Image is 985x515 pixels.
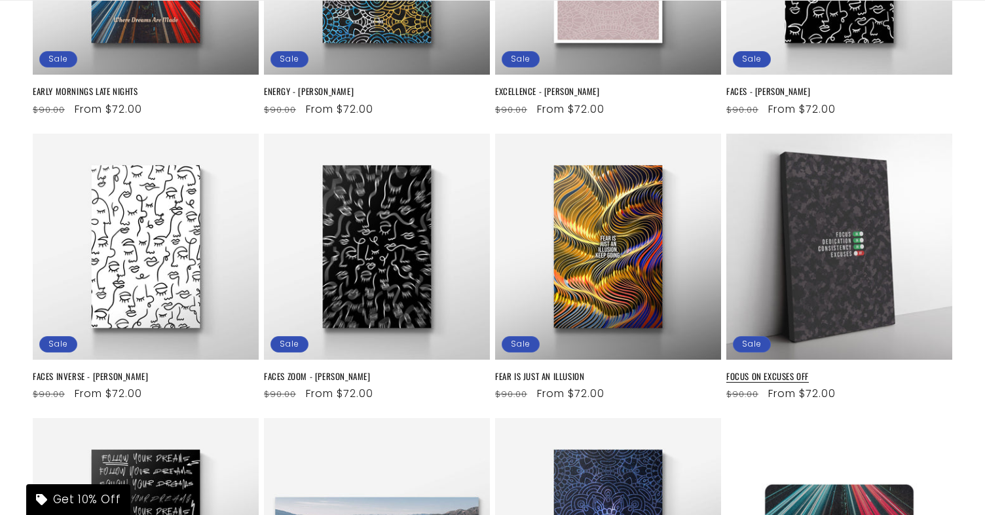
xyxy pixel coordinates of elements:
a: FACES INVERSE - [PERSON_NAME] [33,371,259,382]
a: FACES - [PERSON_NAME] [726,86,952,97]
a: ENERGY - [PERSON_NAME] [264,86,490,97]
a: FEAR IS JUST AN ILLUSION [495,371,721,382]
a: EXCELLENCE - [PERSON_NAME] [495,86,721,97]
a: EARLY MORNINGS LATE NIGHTS [33,86,259,97]
div: Get 10% Off [26,484,130,515]
a: FOCUS ON EXCUSES OFF [726,371,952,382]
a: FACES ZOOM - [PERSON_NAME] [264,371,490,382]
